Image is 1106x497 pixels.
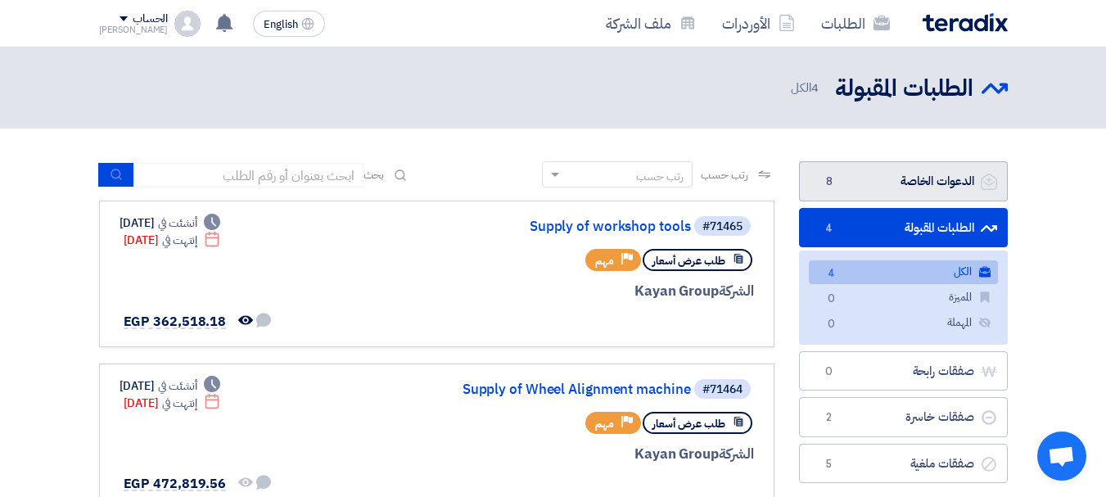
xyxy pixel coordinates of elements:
div: [DATE] [120,215,221,232]
span: أنشئت في [158,215,197,232]
span: مهم [595,416,614,431]
span: 4 [819,220,839,237]
div: رتب حسب [636,168,684,185]
span: إنتهت في [162,232,197,249]
button: English [253,11,325,37]
span: 0 [822,291,842,308]
a: Supply of Wheel Alignment machine [363,382,691,397]
h2: الطلبات المقبولة [835,73,973,105]
span: رتب حسب [701,166,747,183]
span: EGP 362,518.18 [124,312,227,332]
div: الحساب [133,12,168,26]
span: English [264,19,298,30]
div: Kayan Group [360,444,754,465]
span: إنتهت في [162,395,197,412]
span: بحث [363,166,385,183]
div: #71465 [702,221,743,233]
a: الكل [809,260,998,284]
img: profile_test.png [174,11,201,37]
span: 2 [819,409,839,426]
a: الطلبات المقبولة4 [799,208,1008,248]
span: 0 [819,364,839,380]
span: الشركة [719,444,754,464]
span: 4 [811,79,819,97]
span: الشركة [719,281,754,301]
a: Supply of workshop tools [363,219,691,234]
a: الطلبات [808,4,903,43]
span: أنشئت في [158,377,197,395]
span: طلب عرض أسعار [652,416,725,431]
a: صفقات رابحة0 [799,351,1008,391]
a: ملف الشركة [593,4,709,43]
span: 5 [819,456,839,472]
div: [DATE] [124,395,221,412]
span: EGP 472,819.56 [124,474,227,494]
a: المهملة [809,311,998,335]
a: الأوردرات [709,4,808,43]
div: Kayan Group [360,281,754,302]
a: صفقات خاسرة2 [799,397,1008,437]
span: 4 [822,265,842,282]
img: Teradix logo [923,13,1008,32]
a: المميزة [809,286,998,309]
a: الدعوات الخاصة8 [799,161,1008,201]
div: [DATE] [124,232,221,249]
a: صفقات ملغية5 [799,444,1008,484]
span: مهم [595,253,614,269]
div: Open chat [1037,431,1086,481]
span: طلب عرض أسعار [652,253,725,269]
div: [DATE] [120,377,221,395]
span: الكل [791,79,822,97]
div: [PERSON_NAME] [99,25,169,34]
input: ابحث بعنوان أو رقم الطلب [134,163,363,188]
span: 0 [822,316,842,333]
span: 8 [819,174,839,190]
div: #71464 [702,384,743,395]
